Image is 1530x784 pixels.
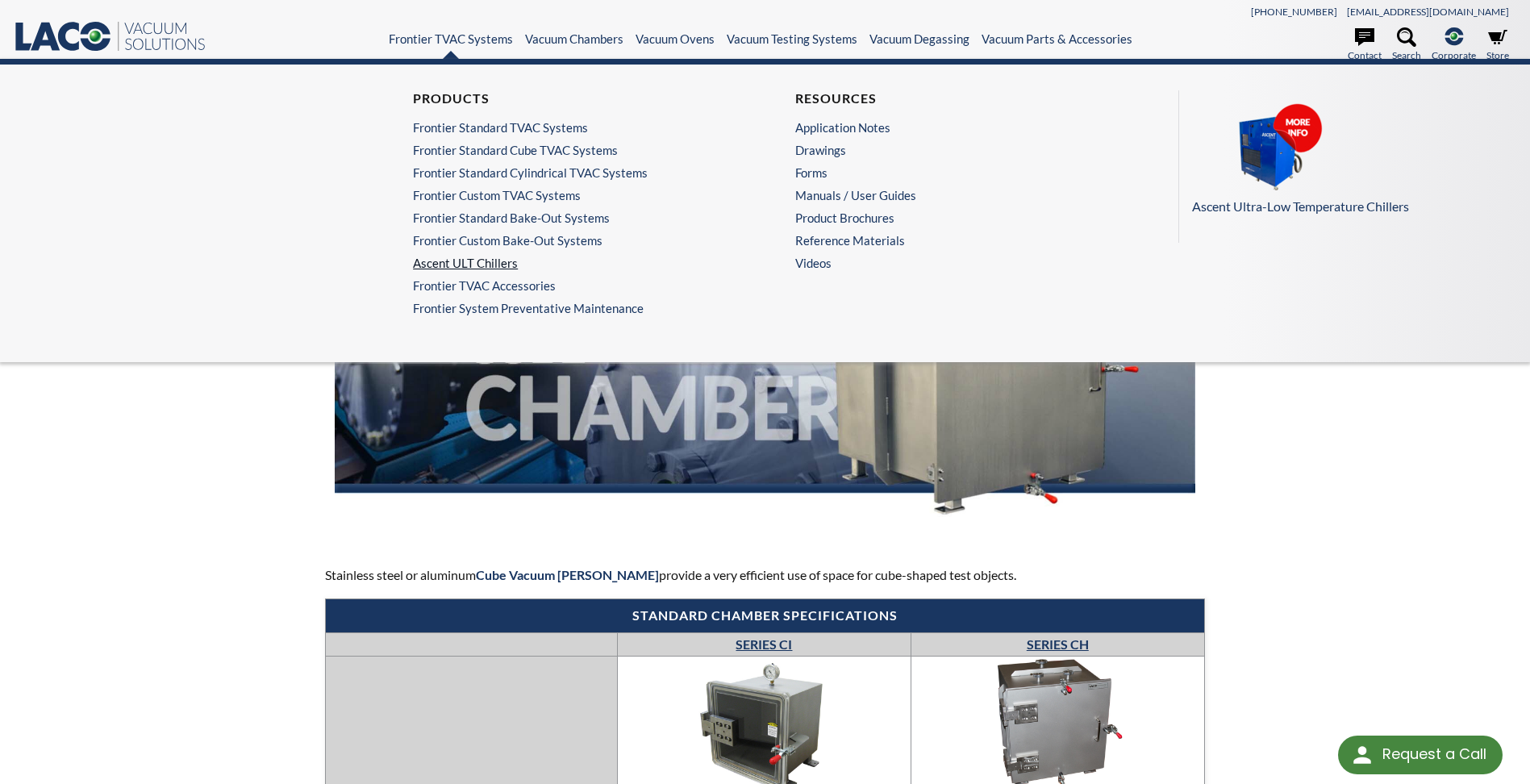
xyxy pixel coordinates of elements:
a: Frontier Custom Bake-Out Systems [413,233,726,248]
a: Forms [795,165,1108,180]
h4: Products [413,90,726,107]
p: Ascent Ultra-Low Temperature Chillers [1192,196,1499,217]
a: Product Brochures [795,211,1108,225]
a: Search [1392,27,1421,63]
h4: Standard chamber specifications [334,607,1195,624]
a: SERIES CI [736,636,792,652]
img: round button [1349,742,1375,768]
a: Frontier System Preventative Maintenance [413,301,734,315]
div: Request a Call [1382,736,1486,773]
a: Drawings [795,143,1108,157]
a: Vacuum Testing Systems [727,31,857,46]
a: Videos [795,256,1116,270]
a: Reference Materials [795,233,1108,248]
a: SERIES CH [1027,636,1089,652]
a: Application Notes [795,120,1108,135]
p: Stainless steel or aluminum provide a very efficient use of space for cube-shaped test objects. [325,565,1204,586]
h4: Resources [795,90,1108,107]
a: Ascent ULT Chillers [413,256,726,270]
a: Frontier Standard Bake-Out Systems [413,211,726,225]
img: Cube Chambers header [335,190,1194,535]
a: Vacuum Ovens [636,31,715,46]
a: [PHONE_NUMBER] [1251,6,1337,18]
a: Vacuum Degassing [869,31,969,46]
div: Request a Call [1338,736,1503,774]
a: Frontier Standard TVAC Systems [413,120,726,135]
strong: Cube Vacuum [PERSON_NAME] [476,567,659,582]
a: Ascent Ultra-Low Temperature Chillers [1192,103,1499,217]
img: Ascent_Chillers_Pods__LVS_.png [1192,103,1353,194]
a: Frontier TVAC Accessories [413,278,726,293]
a: Store [1486,27,1509,63]
a: Frontier TVAC Systems [389,31,513,46]
a: [EMAIL_ADDRESS][DOMAIN_NAME] [1347,6,1509,18]
a: Manuals / User Guides [795,188,1108,202]
a: Frontier Standard Cylindrical TVAC Systems [413,165,726,180]
a: Vacuum Parts & Accessories [982,31,1132,46]
a: Vacuum Chambers [525,31,623,46]
span: Corporate [1432,48,1476,63]
a: Contact [1348,27,1382,63]
a: Frontier Custom TVAC Systems [413,188,726,202]
a: Frontier Standard Cube TVAC Systems [413,143,726,157]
